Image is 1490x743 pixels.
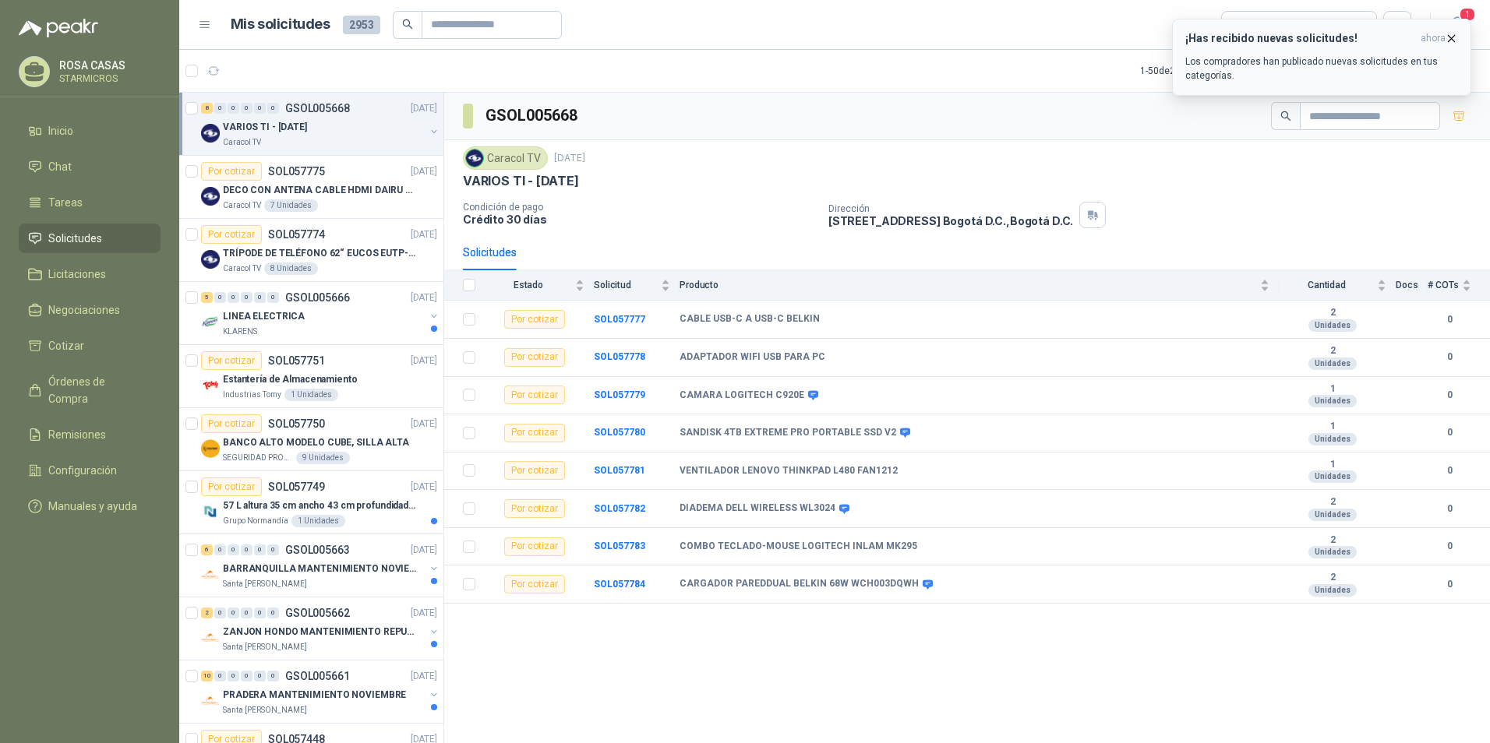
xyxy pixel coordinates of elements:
[214,671,226,681] div: 0
[1279,280,1374,291] span: Cantidad
[828,203,1073,214] p: Dirección
[223,515,288,527] p: Grupo Normandía
[411,164,437,179] p: [DATE]
[268,418,325,429] p: SOL057750
[1140,58,1241,83] div: 1 - 50 de 2920
[594,351,645,362] b: SOL057778
[1279,534,1386,547] b: 2
[594,465,645,476] a: SOL057781
[402,19,413,30] span: search
[268,166,325,177] p: SOL057775
[223,309,305,324] p: LINEA ELECTRICA
[680,280,1257,291] span: Producto
[1428,350,1471,364] b: 0
[59,60,157,71] p: ROSA CASAS
[1231,16,1264,33] div: Todas
[254,544,266,555] div: 0
[201,544,213,555] div: 6
[267,671,279,681] div: 0
[228,544,239,555] div: 0
[1308,584,1357,597] div: Unidades
[48,337,84,354] span: Cotizar
[1279,270,1396,301] th: Cantidad
[1308,395,1357,407] div: Unidades
[201,292,213,303] div: 5
[268,229,325,240] p: SOL057774
[48,230,102,247] span: Solicitudes
[201,502,220,521] img: Company Logo
[594,314,645,325] b: SOL057777
[223,704,307,717] p: Santa [PERSON_NAME]
[267,292,279,303] div: 0
[594,541,645,551] a: SOL057783
[241,671,252,681] div: 0
[19,224,161,253] a: Solicitudes
[223,120,307,135] p: VARIOS TI - [DATE]
[1308,470,1357,483] div: Unidades
[19,367,161,414] a: Órdenes de Compra
[411,291,437,305] p: [DATE]
[201,250,220,269] img: Company Logo
[201,541,440,590] a: 6 0 0 0 0 0 GSOL005663[DATE] Company LogoBARRANQUILLA MANTENIMIENTO NOVIEMBRESanta [PERSON_NAME]
[19,19,98,37] img: Logo peakr
[411,101,437,116] p: [DATE]
[1279,421,1386,433] b: 1
[594,270,680,301] th: Solicitud
[267,607,279,618] div: 0
[411,543,437,558] p: [DATE]
[504,348,565,367] div: Por cotizar
[463,244,517,261] div: Solicitudes
[241,103,252,114] div: 0
[179,408,443,471] a: Por cotizarSOL057750[DATE] Company LogoBANCO ALTO MODELO CUBE, SILLA ALTASEGURIDAD PROVISER LTDA9...
[223,435,409,450] p: BANCO ALTO MODELO CUBE, SILLA ALTA
[201,604,440,653] a: 2 0 0 0 0 0 GSOL005662[DATE] Company LogoZANJON HONDO MANTENIMIENTO REPUESTOSSanta [PERSON_NAME]
[1428,502,1471,516] b: 0
[201,414,262,433] div: Por cotizar
[201,671,213,681] div: 10
[228,607,239,618] div: 0
[504,310,565,329] div: Por cotizar
[223,498,417,513] p: 57 L altura 35 cm ancho 43 cm profundidad 39 cm
[680,270,1279,301] th: Producto
[1308,433,1357,445] div: Unidades
[504,499,565,518] div: Por cotizar
[1428,577,1471,592] b: 0
[285,544,350,555] p: GSOL005663
[594,579,645,590] b: SOL057784
[223,262,261,275] p: Caracol TV
[201,162,262,181] div: Por cotizar
[214,103,226,114] div: 0
[264,199,318,212] div: 7 Unidades
[223,578,307,590] p: Santa [PERSON_NAME]
[463,202,816,213] p: Condición de pago
[19,259,161,289] a: Licitaciones
[1279,307,1386,319] b: 2
[594,389,645,400] a: SOL057779
[201,124,220,143] img: Company Logo
[214,544,226,555] div: 0
[1308,509,1357,521] div: Unidades
[223,246,417,261] p: TRÍPODE DE TELÉFONO 62“ EUCOS EUTP-010
[285,103,350,114] p: GSOL005668
[228,671,239,681] div: 0
[201,629,220,647] img: Company Logo
[411,354,437,368] p: [DATE]
[284,389,338,401] div: 1 Unidades
[680,502,835,515] b: DIADEMA DELL WIRELESS WL3024
[241,607,252,618] div: 0
[201,376,220,395] img: Company Logo
[411,417,437,431] p: [DATE]
[201,351,262,370] div: Por cotizar
[1396,270,1428,301] th: Docs
[223,199,261,212] p: Caracol TV
[828,214,1073,227] p: [STREET_ADDRESS] Bogotá D.C. , Bogotá D.C.
[504,386,565,404] div: Por cotizar
[680,578,919,590] b: CARGADOR PAREDDUAL BELKIN 68W WCH003DQWH
[223,136,261,149] p: Caracol TV
[19,420,161,449] a: Remisiones
[680,351,825,364] b: ADAPTADOR WIFI USB PARA PC
[463,146,548,170] div: Caracol TV
[504,461,565,480] div: Por cotizar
